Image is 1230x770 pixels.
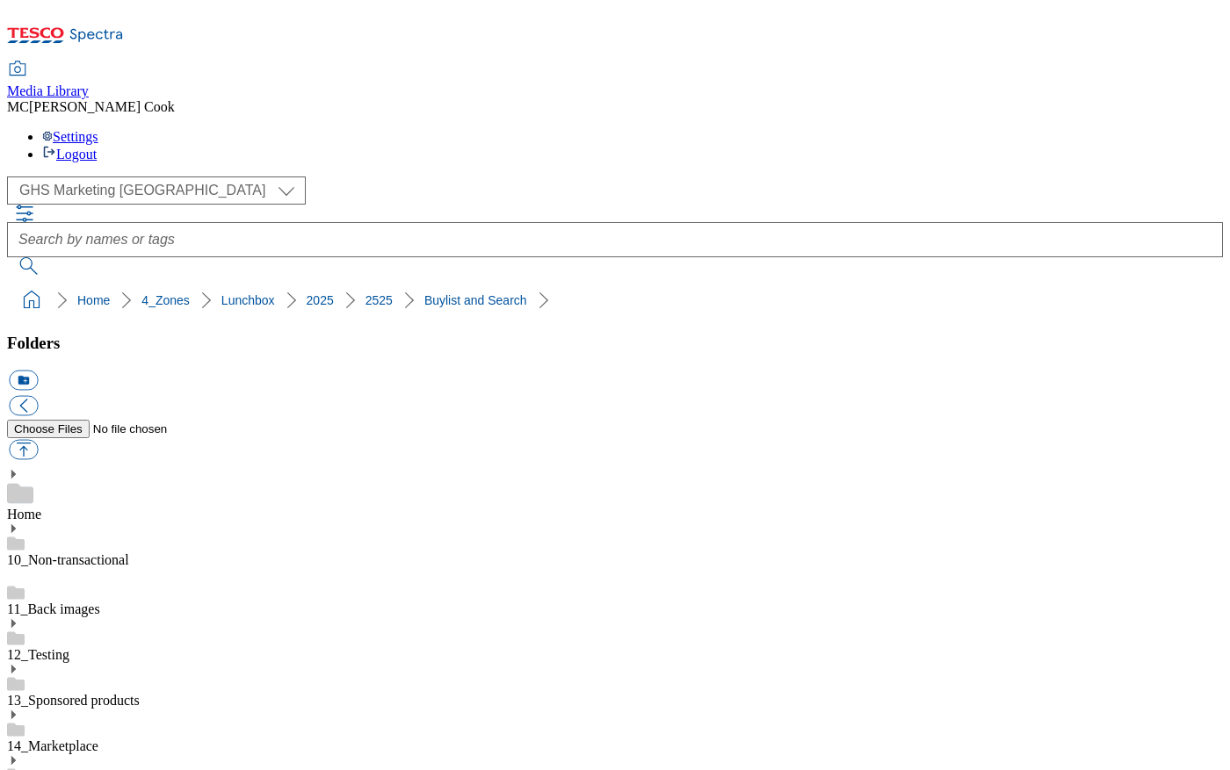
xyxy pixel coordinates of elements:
a: 10_Non-transactional [7,552,129,567]
span: [PERSON_NAME] Cook [29,99,175,114]
a: home [18,286,46,314]
nav: breadcrumb [7,284,1223,317]
a: 2025 [307,293,334,307]
a: 4_Zones [141,293,189,307]
h3: Folders [7,334,1223,353]
a: 2525 [365,293,393,307]
a: 13_Sponsored products [7,693,140,708]
span: MC [7,99,29,114]
a: 12_Testing [7,647,69,662]
a: Lunchbox [221,293,275,307]
a: Home [7,507,41,522]
span: Media Library [7,83,89,98]
a: 11_Back images [7,601,100,616]
a: Media Library [7,62,89,99]
a: Logout [42,147,97,162]
a: Settings [42,129,98,144]
a: 14_Marketplace [7,738,98,753]
a: Buylist and Search [424,293,527,307]
input: Search by names or tags [7,222,1223,257]
a: Home [77,293,110,307]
